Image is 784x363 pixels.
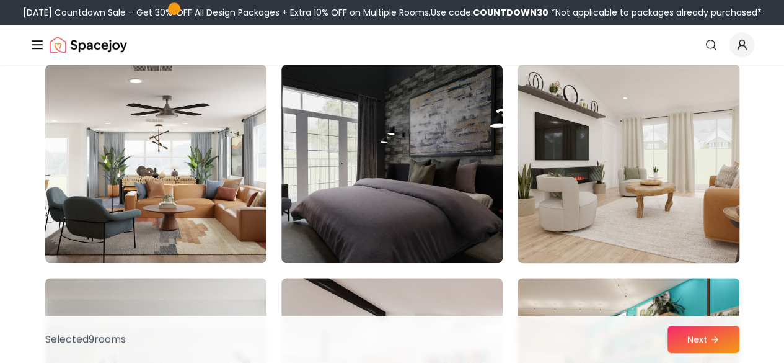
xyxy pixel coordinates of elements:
[281,65,503,263] img: Room room-38
[50,32,127,57] a: Spacejoy
[45,65,266,263] img: Room room-37
[23,6,762,19] div: [DATE] Countdown Sale – Get 30% OFF All Design Packages + Extra 10% OFF on Multiple Rooms.
[50,32,127,57] img: Spacejoy Logo
[512,60,744,268] img: Room room-39
[431,6,548,19] span: Use code:
[45,332,126,347] p: Selected 9 room s
[548,6,762,19] span: *Not applicable to packages already purchased*
[473,6,548,19] b: COUNTDOWN30
[667,326,739,353] button: Next
[30,25,754,65] nav: Global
